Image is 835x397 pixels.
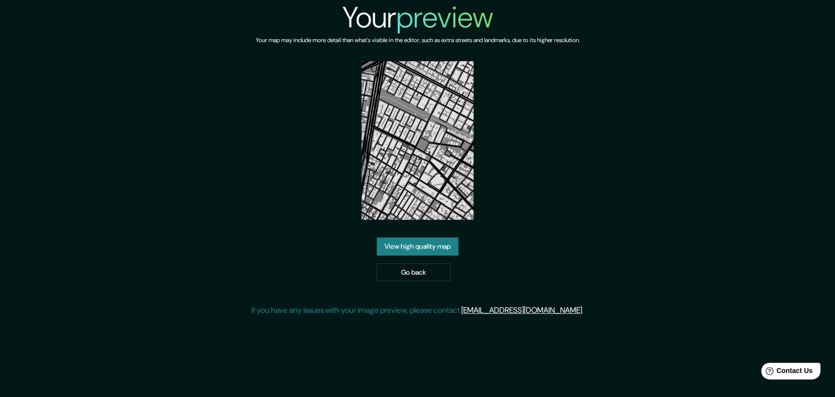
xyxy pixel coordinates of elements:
[377,237,458,256] a: View high quality map
[377,263,451,281] a: Go back
[251,304,584,316] p: If you have any issues with your image preview, please contact .
[256,35,580,46] h6: Your map may include more detail than what's visible in the editor, such as extra streets and lan...
[461,305,582,315] a: [EMAIL_ADDRESS][DOMAIN_NAME]
[361,61,474,220] img: created-map-preview
[748,359,824,386] iframe: Help widget launcher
